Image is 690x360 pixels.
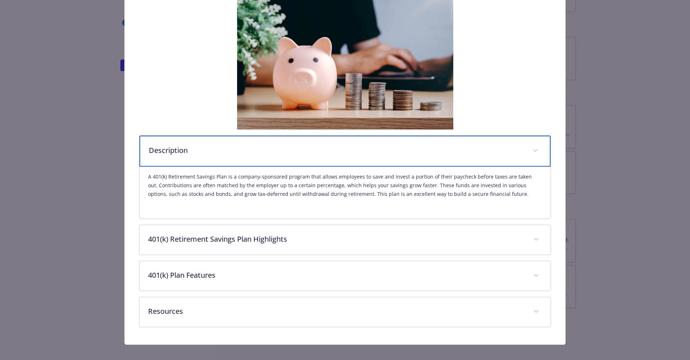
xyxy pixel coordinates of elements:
[139,225,551,255] div: 401(k) Retirement Savings Plan Highlights
[148,306,525,317] p: Resources
[148,270,525,281] p: 401(k) Plan Features
[139,167,551,219] div: Description
[139,297,551,327] div: Resources
[139,261,551,291] div: 401(k) Plan Features
[139,136,551,167] div: Description
[148,234,525,245] p: 401(k) Retirement Savings Plan Highlights
[149,145,524,156] p: Description
[148,172,542,198] p: A 401(k) Retirement Savings Plan is a company-sponsored program that allows employees to save and...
